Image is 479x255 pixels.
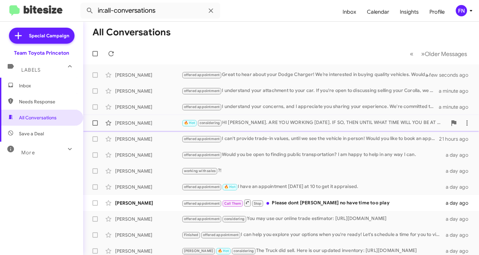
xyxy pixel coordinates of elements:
[184,201,220,206] span: offered appointment
[80,3,220,19] input: Search
[184,233,199,237] span: Finished
[115,72,182,78] div: [PERSON_NAME]
[445,152,474,158] div: a day ago
[182,199,445,207] div: Please dont [PERSON_NAME] no have time too play
[184,185,220,189] span: offered appointment
[224,185,236,189] span: 🔥 Hot
[445,216,474,222] div: a day ago
[182,87,439,95] div: I understand your attachment to your car. If you're open to discussing selling your Corolla, we c...
[445,248,474,254] div: a day ago
[421,50,425,58] span: »
[21,150,35,156] span: More
[115,248,182,254] div: [PERSON_NAME]
[21,67,41,73] span: Labels
[417,47,471,61] button: Next
[19,98,76,105] span: Needs Response
[406,47,417,61] button: Previous
[445,184,474,190] div: a day ago
[115,184,182,190] div: [PERSON_NAME]
[439,104,474,110] div: a minute ago
[218,249,229,253] span: 🔥 Hot
[19,130,44,137] span: Save a Deal
[92,27,171,38] h1: All Conversations
[184,73,220,77] span: offered appointment
[19,82,76,89] span: Inbox
[425,50,467,58] span: Older Messages
[182,247,445,255] div: The Truck did sell. Here is our updated inventory: [URL][DOMAIN_NAME]
[182,103,439,111] div: I understand your concerns, and I appreciate you sharing your experience. We're committed to impr...
[9,28,75,44] a: Special Campaign
[450,5,472,16] button: FN
[184,137,220,141] span: offered appointment
[184,89,220,93] span: offered appointment
[224,201,241,206] span: Call Them
[115,88,182,94] div: [PERSON_NAME]
[406,47,471,61] nav: Page navigation example
[182,231,445,239] div: I can help you explore your options when you're ready! Let's schedule a time for you to visit the...
[115,152,182,158] div: [PERSON_NAME]
[224,217,244,221] span: considering
[182,71,434,79] div: Great to hear about your Dodge Charger! We’re interested in buying quality vehicles. Would you li...
[19,114,57,121] span: All Conversations
[337,2,362,22] a: Inbox
[182,119,447,127] div: HI [PERSON_NAME]. ARE YOU WORKING [DATE]. IF SO, THEN UNTIL WHAT TIME WILL YOU BE AT WORK? PLEASE...
[29,32,69,39] span: Special Campaign
[184,169,216,173] span: working with sales
[184,105,220,109] span: offered appointment
[115,136,182,142] div: [PERSON_NAME]
[439,136,474,142] div: 21 hours ago
[200,121,220,125] span: considering
[115,104,182,110] div: [PERSON_NAME]
[14,50,69,56] div: Team Toyota Princeton
[254,201,262,206] span: Stop
[395,2,424,22] a: Insights
[362,2,395,22] a: Calendar
[439,88,474,94] div: a minute ago
[434,72,474,78] div: a few seconds ago
[445,200,474,206] div: a day ago
[184,153,220,157] span: offered appointment
[424,2,450,22] a: Profile
[182,135,439,143] div: I can't provide trade-in values, until we see the vehicle in person! Would you like to book an ap...
[182,167,445,175] div: ?!
[184,217,220,221] span: offered appointment
[115,232,182,238] div: [PERSON_NAME]
[445,168,474,174] div: a day ago
[182,215,445,223] div: You may use our online trade estimator: [URL][DOMAIN_NAME]
[456,5,467,16] div: FN
[115,120,182,126] div: [PERSON_NAME]
[184,249,214,253] span: [PERSON_NAME]
[182,183,445,191] div: I have an appointment [DATE] at 10 to get it appraised.
[410,50,413,58] span: «
[445,232,474,238] div: a day ago
[115,168,182,174] div: [PERSON_NAME]
[115,216,182,222] div: [PERSON_NAME]
[203,233,239,237] span: offered appointment
[182,151,445,159] div: Would you be open to finding public transportation? I am happy to help in any way I can.
[115,200,182,206] div: [PERSON_NAME]
[184,121,195,125] span: 🔥 Hot
[234,249,254,253] span: considering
